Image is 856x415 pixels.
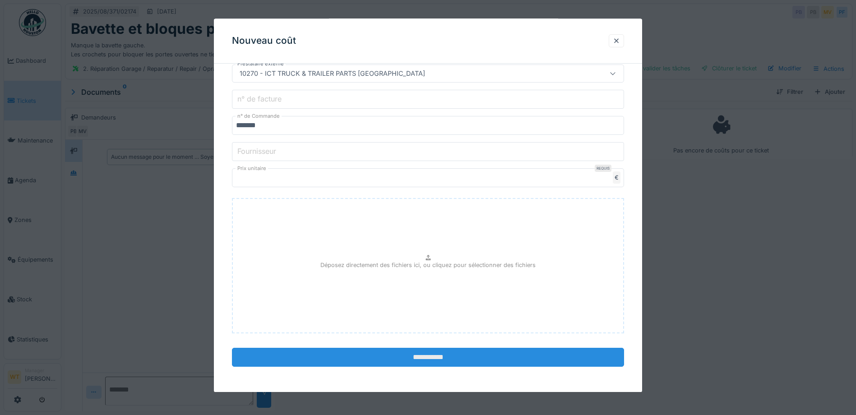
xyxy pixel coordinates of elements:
[613,172,620,184] div: €
[236,94,283,105] label: n° de facture
[236,60,286,68] label: Prestataire externe
[236,146,278,157] label: Fournisseur
[236,113,282,120] label: n° de Commande
[236,69,429,79] div: 10270 - ICT TRUCK & TRAILER PARTS [GEOGRAPHIC_DATA]
[232,35,296,46] h3: Nouveau coût
[320,261,536,269] p: Déposez directement des fichiers ici, ou cliquez pour sélectionner des fichiers
[595,165,611,172] div: Requis
[236,165,268,173] label: Prix unitaire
